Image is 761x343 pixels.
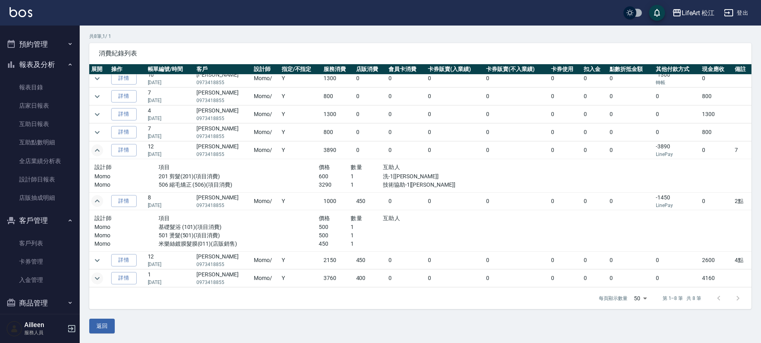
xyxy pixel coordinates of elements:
[159,240,319,248] p: 米樂絲鍍膜髮膜(011)(店販銷售)
[649,5,665,21] button: save
[280,106,322,123] td: Y
[148,279,192,286] p: [DATE]
[351,181,382,189] p: 1
[148,261,192,268] p: [DATE]
[386,192,426,210] td: 0
[386,142,426,159] td: 0
[280,252,322,269] td: Y
[252,106,279,123] td: Momo /
[159,223,319,231] p: 基礎髮浴 (101)(項目消費)
[194,270,252,287] td: [PERSON_NAME]
[549,70,582,87] td: 0
[386,106,426,123] td: 0
[354,70,387,87] td: 0
[700,88,733,105] td: 800
[319,215,330,221] span: 價格
[146,70,194,87] td: 10
[91,254,103,266] button: expand row
[3,189,76,207] a: 店販抽成明細
[252,192,279,210] td: Momo /
[159,164,170,170] span: 項目
[280,70,322,87] td: Y
[549,124,582,141] td: 0
[322,88,354,105] td: 800
[582,270,607,287] td: 0
[6,321,22,337] img: Person
[383,215,400,221] span: 互助人
[549,270,582,287] td: 0
[89,33,751,40] p: 共 8 筆, 1 / 1
[654,270,700,287] td: 0
[3,54,76,75] button: 報表及分析
[194,70,252,87] td: [PERSON_NAME]
[386,64,426,75] th: 會員卡消費
[484,88,549,105] td: 0
[608,270,654,287] td: 0
[196,151,250,158] p: 0973418855
[383,164,400,170] span: 互助人
[194,64,252,75] th: 客戶
[252,124,279,141] td: Momo /
[549,64,582,75] th: 卡券使用
[484,70,549,87] td: 0
[322,192,354,210] td: 1000
[252,70,279,87] td: Momo /
[111,72,137,85] a: 詳情
[322,106,354,123] td: 1300
[426,192,484,210] td: 0
[146,252,194,269] td: 12
[354,124,387,141] td: 0
[111,254,137,266] a: 詳情
[386,252,426,269] td: 0
[89,64,109,75] th: 展開
[3,78,76,97] a: 報表目錄
[319,231,351,240] p: 500
[733,192,751,210] td: 2點
[252,88,279,105] td: Momo /
[280,142,322,159] td: Y
[91,73,103,85] button: expand row
[426,252,484,269] td: 0
[280,192,322,210] td: Y
[582,106,607,123] td: 0
[549,252,582,269] td: 0
[3,115,76,133] a: 互助日報表
[91,195,103,207] button: expand row
[654,124,700,141] td: 0
[733,142,751,159] td: 7
[111,108,137,120] a: 詳情
[322,142,354,159] td: 3890
[111,144,137,156] a: 詳情
[426,124,484,141] td: 0
[196,279,250,286] p: 0973418855
[3,210,76,231] button: 客戶管理
[682,8,715,18] div: LifeArt 松江
[351,164,362,170] span: 數量
[148,79,192,86] p: [DATE]
[721,6,751,20] button: 登出
[196,133,250,140] p: 0973418855
[3,252,76,271] a: 卡券管理
[3,293,76,313] button: 商品管理
[386,124,426,141] td: 0
[148,97,192,104] p: [DATE]
[194,106,252,123] td: [PERSON_NAME]
[194,192,252,210] td: [PERSON_NAME]
[322,124,354,141] td: 800
[322,270,354,287] td: 3760
[196,261,250,268] p: 0973418855
[322,64,354,75] th: 服務消費
[91,126,103,138] button: expand row
[608,192,654,210] td: 0
[654,142,700,159] td: -3890
[608,64,654,75] th: 點數折抵金額
[663,295,701,302] p: 第 1–8 筆 共 8 筆
[111,195,137,207] a: 詳情
[3,271,76,289] a: 入金管理
[656,151,698,158] p: LinePay
[654,192,700,210] td: -1450
[549,88,582,105] td: 0
[599,295,628,302] p: 每頁顯示數量
[94,223,159,231] p: Momo
[252,64,279,75] th: 設計師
